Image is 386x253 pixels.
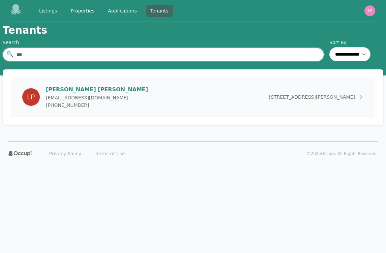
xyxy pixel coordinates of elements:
[46,94,148,101] p: [EMAIL_ADDRESS][DOMAIN_NAME]
[3,24,47,36] h1: Tenants
[269,94,355,100] span: [STREET_ADDRESS][PERSON_NAME]
[91,148,129,159] a: Terms of Use
[329,39,383,46] label: Sort By
[104,5,141,17] a: Applications
[46,102,148,108] p: [PHONE_NUMBER]
[66,5,98,17] a: Properties
[45,148,85,159] a: Privacy Policy
[11,77,375,117] a: Laura Phillips[PERSON_NAME] [PERSON_NAME][EMAIL_ADDRESS][DOMAIN_NAME][PHONE_NUMBER][STREET_ADDRES...
[307,151,378,156] p: © 2025 Occupi. All Rights Reserved.
[146,5,173,17] a: Tenants
[22,88,40,106] img: Laura Phillips
[46,86,148,94] p: [PERSON_NAME] [PERSON_NAME]
[35,5,61,17] a: Listings
[3,39,324,46] div: Search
